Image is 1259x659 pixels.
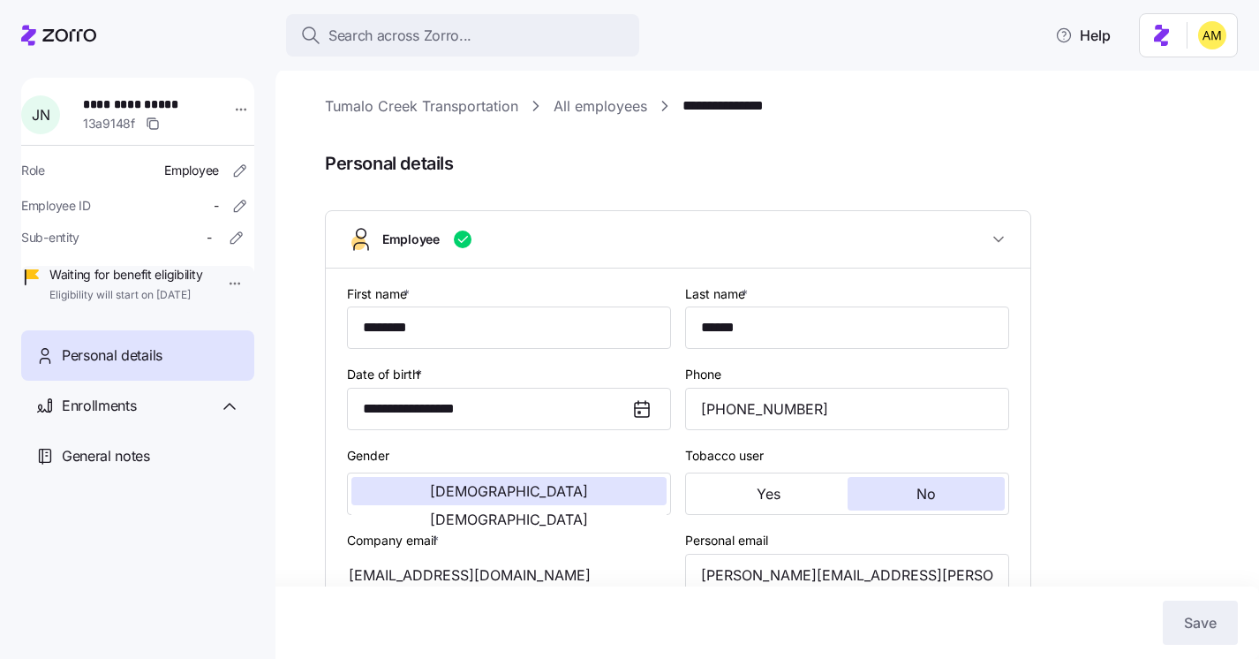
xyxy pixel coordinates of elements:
[32,108,49,122] span: J N
[347,284,413,304] label: First name
[916,487,936,501] span: No
[164,162,219,179] span: Employee
[347,365,426,384] label: Date of birth
[62,395,136,417] span: Enrollments
[62,345,162,367] span: Personal details
[685,554,1009,596] input: Email
[347,531,442,550] label: Company email
[1055,25,1111,46] span: Help
[685,365,721,384] label: Phone
[1184,612,1217,633] span: Save
[347,446,389,466] label: Gender
[286,14,639,57] button: Search across Zorro...
[328,25,471,47] span: Search across Zorro...
[326,211,1030,269] button: Employee
[325,149,1234,178] span: Personal details
[214,197,219,215] span: -
[757,487,780,501] span: Yes
[430,484,588,498] span: [DEMOGRAPHIC_DATA]
[554,95,647,117] a: All employees
[21,162,45,179] span: Role
[382,231,440,248] span: Employee
[685,446,764,466] label: Tobacco user
[21,197,91,215] span: Employee ID
[1041,18,1125,53] button: Help
[685,284,751,304] label: Last name
[83,115,135,133] span: 13a9148f
[21,229,79,246] span: Sub-entity
[685,388,1009,430] input: Phone
[325,95,518,117] a: Tumalo Creek Transportation
[49,288,202,303] span: Eligibility will start on [DATE]
[207,229,212,246] span: -
[685,531,768,550] label: Personal email
[1198,21,1226,49] img: dfaaf2f2725e97d5ef9e82b99e83f4d7
[49,266,202,284] span: Waiting for benefit eligibility
[62,445,150,467] span: General notes
[1163,601,1238,645] button: Save
[430,512,588,526] span: [DEMOGRAPHIC_DATA]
